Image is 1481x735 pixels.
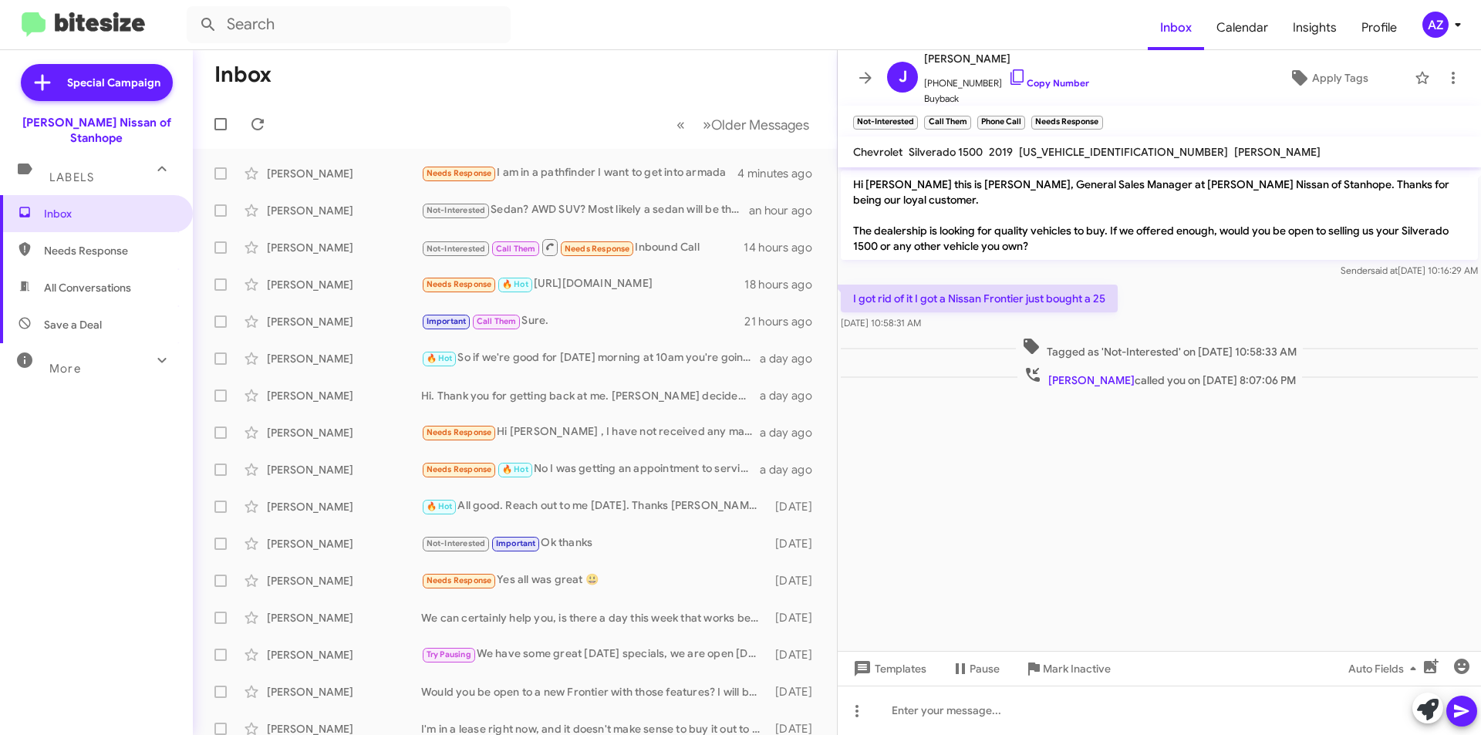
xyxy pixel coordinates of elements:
[49,170,94,184] span: Labels
[44,317,102,332] span: Save a Deal
[421,646,767,663] div: We have some great [DATE] specials, we are open [DATE] from 9-5 does the morning or afternoon.
[760,351,825,366] div: a day ago
[668,109,818,140] nav: Page navigation example
[899,65,907,89] span: J
[1031,116,1102,130] small: Needs Response
[924,68,1089,91] span: [PHONE_NUMBER]
[1349,5,1409,50] a: Profile
[1312,64,1368,92] span: Apply Tags
[1017,366,1302,388] span: called you on [DATE] 8:07:06 PM
[1371,265,1398,276] span: said at
[267,166,421,181] div: [PERSON_NAME]
[44,206,175,221] span: Inbox
[421,238,744,257] div: Inbound Call
[1234,145,1321,159] span: [PERSON_NAME]
[841,170,1478,260] p: Hi [PERSON_NAME] this is [PERSON_NAME], General Sales Manager at [PERSON_NAME] Nissan of Stanhope...
[1341,265,1478,276] span: Sender [DATE] 10:16:29 AM
[737,166,825,181] div: 4 minutes ago
[1280,5,1349,50] a: Insights
[838,655,939,683] button: Templates
[977,116,1025,130] small: Phone Call
[421,201,749,219] div: Sedan? AWD SUV? Most likely a sedan will be the least expensive in this market.
[1422,12,1449,38] div: AZ
[850,655,926,683] span: Templates
[267,240,421,255] div: [PERSON_NAME]
[214,62,272,87] h1: Inbox
[267,536,421,551] div: [PERSON_NAME]
[496,244,536,254] span: Call Them
[267,388,421,403] div: [PERSON_NAME]
[49,362,81,376] span: More
[267,462,421,477] div: [PERSON_NAME]
[427,427,492,437] span: Needs Response
[1204,5,1280,50] span: Calendar
[427,244,486,254] span: Not-Interested
[421,534,767,552] div: Ok thanks
[496,538,536,548] span: Important
[421,423,760,441] div: Hi [PERSON_NAME] , I have not received any mail coupons for service as I have in the past . Can y...
[427,538,486,548] span: Not-Interested
[767,684,825,700] div: [DATE]
[267,314,421,329] div: [PERSON_NAME]
[267,499,421,514] div: [PERSON_NAME]
[267,610,421,625] div: [PERSON_NAME]
[427,501,453,511] span: 🔥 Hot
[267,684,421,700] div: [PERSON_NAME]
[421,349,760,367] div: So if we're good for [DATE] morning at 10am you're going to be working with my sales pro [PERSON_...
[924,49,1089,68] span: [PERSON_NAME]
[703,115,711,134] span: »
[676,115,685,134] span: «
[267,351,421,366] div: [PERSON_NAME]
[744,314,825,329] div: 21 hours ago
[477,316,517,326] span: Call Them
[421,684,767,700] div: Would you be open to a new Frontier with those features? I will be able to give you a fantastic d...
[853,145,902,159] span: Chevrolet
[267,573,421,588] div: [PERSON_NAME]
[1016,337,1303,359] span: Tagged as 'Not-Interested' on [DATE] 10:58:33 AM
[1148,5,1204,50] span: Inbox
[1409,12,1464,38] button: AZ
[421,388,760,403] div: Hi. Thank you for getting back at me. [PERSON_NAME] decided to go with a different car. Thank you...
[421,164,737,182] div: I am in a pathfinder I want to get into armada
[502,279,528,289] span: 🔥 Hot
[853,116,918,130] small: Not-Interested
[421,275,744,293] div: [URL][DOMAIN_NAME]
[1249,64,1407,92] button: Apply Tags
[1043,655,1111,683] span: Mark Inactive
[744,277,825,292] div: 18 hours ago
[744,240,825,255] div: 14 hours ago
[267,277,421,292] div: [PERSON_NAME]
[427,649,471,659] span: Try Pausing
[187,6,511,43] input: Search
[421,460,760,478] div: No I was getting an appointment to service my car which was done [DATE] . Please take me off ur l...
[427,279,492,289] span: Needs Response
[939,655,1012,683] button: Pause
[427,168,492,178] span: Needs Response
[989,145,1013,159] span: 2019
[267,203,421,218] div: [PERSON_NAME]
[767,647,825,663] div: [DATE]
[767,499,825,514] div: [DATE]
[1012,655,1123,683] button: Mark Inactive
[502,464,528,474] span: 🔥 Hot
[44,243,175,258] span: Needs Response
[970,655,1000,683] span: Pause
[909,145,983,159] span: Silverado 1500
[427,575,492,585] span: Needs Response
[267,425,421,440] div: [PERSON_NAME]
[924,116,970,130] small: Call Them
[421,312,744,330] div: Sure.
[841,285,1118,312] p: I got rid of it I got a Nissan Frontier just bought a 25
[421,571,767,589] div: Yes all was great 😃
[767,610,825,625] div: [DATE]
[21,64,173,101] a: Special Campaign
[760,462,825,477] div: a day ago
[693,109,818,140] button: Next
[767,536,825,551] div: [DATE]
[1048,373,1135,387] span: [PERSON_NAME]
[427,205,486,215] span: Not-Interested
[427,316,467,326] span: Important
[565,244,630,254] span: Needs Response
